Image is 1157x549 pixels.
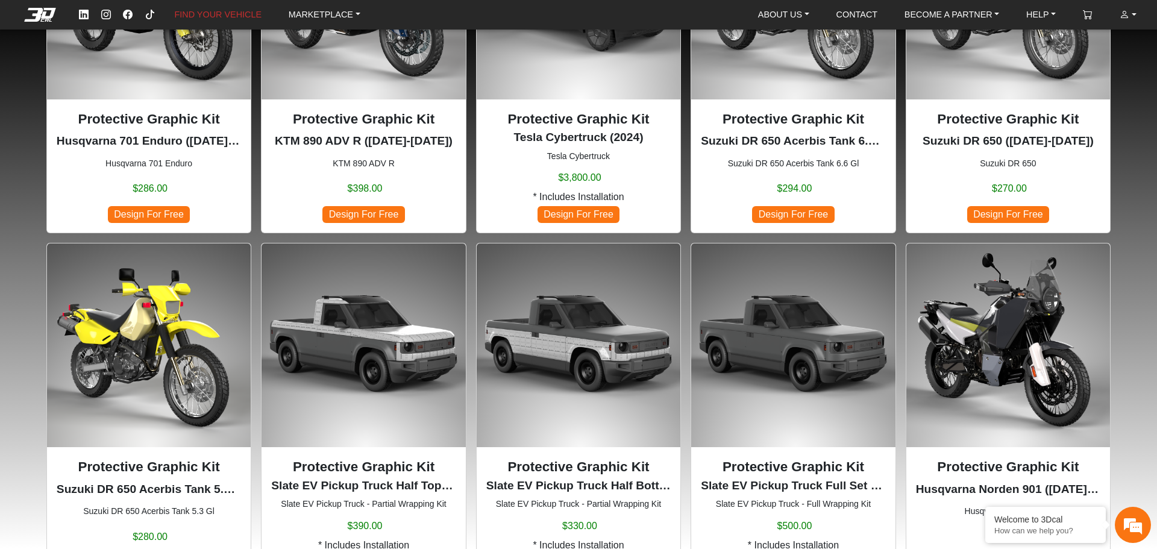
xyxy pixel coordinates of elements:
p: Suzuki DR 650 Acerbis Tank 6.6 Gl (1996-2024) [701,133,885,150]
span: * Includes Installation [533,190,624,204]
p: Protective Graphic Kit [916,109,1100,130]
img: EV Pickup TruckHalf Bottom Set2026 [477,243,680,447]
div: FAQs [81,356,155,394]
p: Protective Graphic Kit [916,457,1100,477]
span: Conversation [6,377,81,386]
small: Suzuki DR 650 Acerbis Tank 5.3 Gl [57,505,241,518]
small: Husqvarna 701 Enduro [57,157,241,170]
p: Slate EV Pickup Truck Half Top Set (2026) [271,477,456,495]
span: $280.00 [133,530,168,544]
small: Suzuki DR 650 Acerbis Tank 6.6 Gl [701,157,885,170]
small: KTM 890 ADV R [271,157,456,170]
span: Design For Free [752,206,834,222]
img: EV Pickup Truck Full Set2026 [691,243,895,447]
p: Husqvarna 701 Enduro (2016-2024) [57,133,241,150]
small: Husqvarna Norden 901 [916,505,1100,518]
p: Protective Graphic Kit [57,457,241,477]
span: $286.00 [133,181,168,196]
a: FIND YOUR VEHICLE [170,5,266,24]
a: HELP [1021,5,1061,24]
p: Suzuki DR 650 Acerbis Tank 5.3 Gl (1996-2024) [57,481,241,498]
span: $398.00 [348,181,383,196]
span: $3,800.00 [558,171,601,185]
span: $390.00 [348,519,383,533]
small: Tesla Cybertruck [486,150,671,163]
img: DR 650Acerbis Tank 5.3 Gl1996-2024 [47,243,251,447]
p: Protective Graphic Kit [57,109,241,130]
div: Articles [155,356,230,394]
span: No previous conversation [64,149,171,265]
div: Welcome to 3Dcal [994,515,1097,524]
span: Design For Free [538,206,619,222]
p: Protective Graphic Kit [486,109,671,130]
p: Protective Graphic Kit [271,457,456,477]
span: Design For Free [322,206,404,222]
p: Tesla Cybertruck (2024) [486,129,671,146]
img: Norden 901null2021-2024 [906,243,1110,447]
p: Protective Graphic Kit [701,457,885,477]
span: Design For Free [108,206,190,222]
span: $500.00 [777,519,812,533]
p: Protective Graphic Kit [271,109,456,130]
a: CONTACT [832,5,882,24]
p: Suzuki DR 650 (1996-2024) [916,133,1100,150]
div: Minimize live chat window [198,6,227,35]
small: Slate EV Pickup Truck - Partial Wrapping Kit [486,498,671,510]
span: Design For Free [967,206,1049,222]
a: MARKETPLACE [284,5,365,24]
div: Chat Now [75,283,161,306]
p: Protective Graphic Kit [486,457,671,477]
p: KTM 890 ADV R (2023-2025) [271,133,456,150]
span: $294.00 [777,181,812,196]
span: $330.00 [562,519,597,533]
small: Slate EV Pickup Truck - Partial Wrapping Kit [271,498,456,510]
small: Suzuki DR 650 [916,157,1100,170]
p: Slate EV Pickup Truck Full Set (2026) [701,477,885,495]
a: ABOUT US [753,5,814,24]
small: Slate EV Pickup Truck - Full Wrapping Kit [701,498,885,510]
p: Protective Graphic Kit [701,109,885,130]
div: Conversation(s) [63,63,202,79]
img: EV Pickup TruckHalf Top Set2026 [262,243,465,447]
p: Slate EV Pickup Truck Half Bottom Set (2026) [486,477,671,495]
p: Husqvarna Norden 901 (2021-2024) [916,481,1100,498]
p: How can we help you? [994,526,1097,535]
span: $270.00 [992,181,1027,196]
a: BECOME A PARTNER [900,5,1004,24]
